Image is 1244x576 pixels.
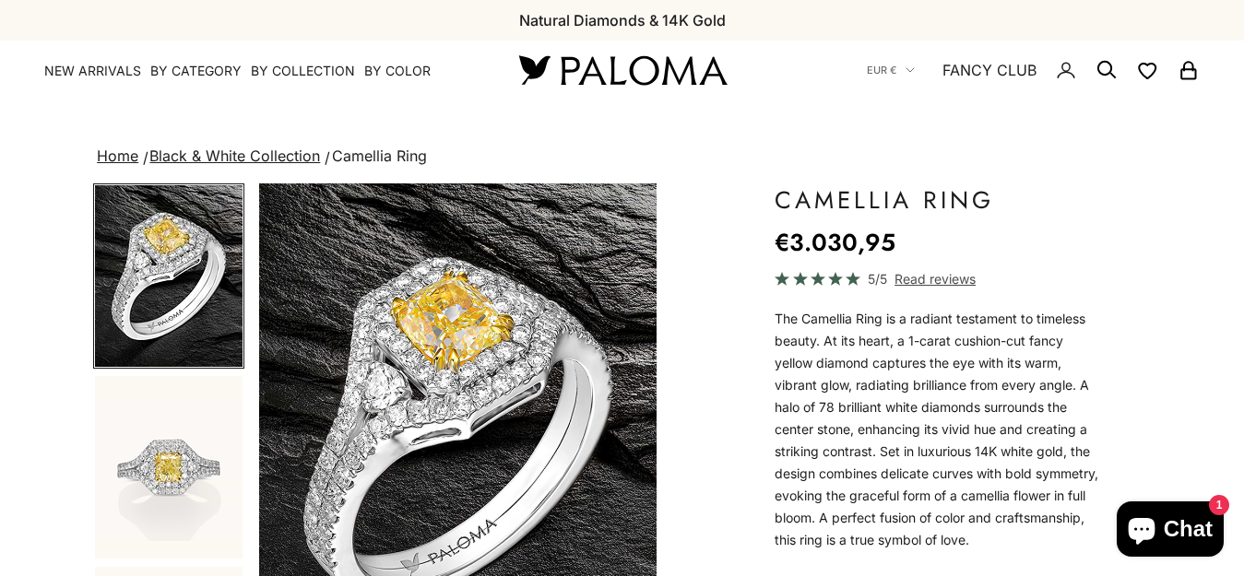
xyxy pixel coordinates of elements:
button: Go to item 2 [93,374,244,560]
span: Read reviews [894,268,976,289]
a: Home [97,147,138,165]
span: 5/5 [868,268,887,289]
a: FANCY CLUB [942,58,1037,82]
a: 5/5 Read reviews [775,268,1104,289]
summary: By Color [364,62,431,80]
span: Camellia Ring [332,147,427,165]
a: NEW ARRIVALS [44,62,141,80]
img: #YellowGold #WhiteGold #RoseGold [95,185,243,367]
p: Natural Diamonds & 14K Gold [519,8,726,32]
span: EUR € [867,62,896,78]
summary: By Collection [251,62,355,80]
inbox-online-store-chat: Shopify online store chat [1111,501,1229,561]
sale-price: €3.030,95 [775,224,895,261]
summary: By Category [150,62,242,80]
span: The Camellia Ring is a radiant testament to timeless beauty. At its heart, a 1-carat cushion-cut ... [775,311,1098,547]
nav: breadcrumbs [93,144,1151,170]
nav: Secondary navigation [867,41,1200,100]
button: Go to item 1 [93,183,244,369]
h1: Camellia Ring [775,183,1104,217]
button: EUR € [867,62,915,78]
nav: Primary navigation [44,62,475,80]
a: Black & White Collection [149,147,320,165]
img: #YellowGold #WhiteGold #RoseGold [95,376,243,558]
